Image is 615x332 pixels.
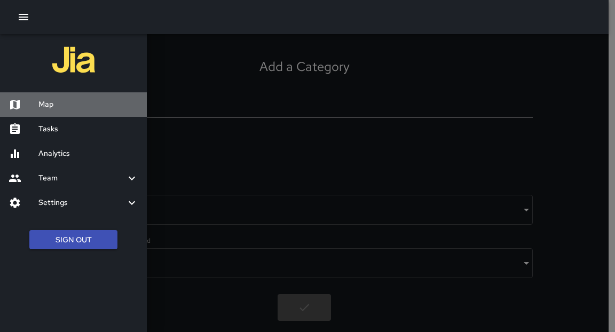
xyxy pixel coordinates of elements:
h6: Tasks [38,123,138,135]
img: jia-logo [52,38,95,81]
h6: Team [38,172,125,184]
h6: Map [38,99,138,110]
button: Sign Out [29,230,117,250]
h6: Analytics [38,148,138,160]
h6: Settings [38,197,125,209]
